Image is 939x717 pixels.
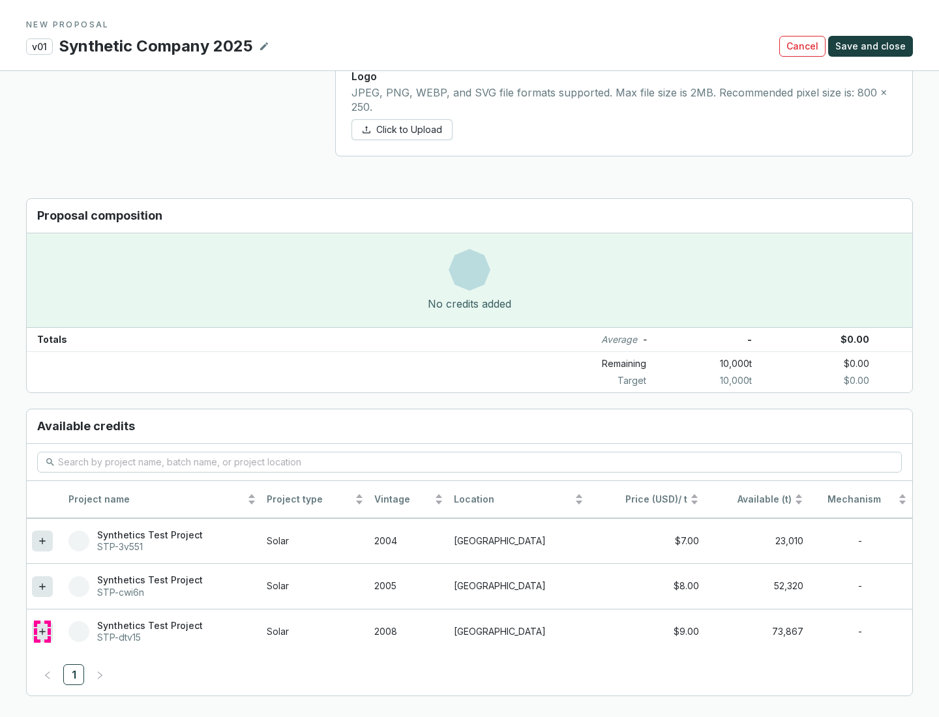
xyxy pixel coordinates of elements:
[369,481,449,518] th: Vintage
[657,374,752,387] p: 10,000 t
[625,493,678,505] span: Price (USD)
[539,374,657,387] p: Target
[657,328,752,351] p: -
[449,481,589,518] th: Location
[828,36,913,57] button: Save and close
[376,123,442,136] span: Click to Upload
[454,535,584,548] p: [GEOGRAPHIC_DATA]
[37,664,58,685] button: left
[601,333,637,346] i: Average
[809,563,912,608] td: -
[37,664,58,685] li: Previous Page
[369,518,449,563] td: 2004
[351,69,897,83] p: Logo
[786,40,818,53] span: Cancel
[261,518,368,563] td: Solar
[779,36,826,57] button: Cancel
[454,580,584,593] p: [GEOGRAPHIC_DATA]
[89,664,110,685] button: right
[809,609,912,654] td: -
[43,671,52,680] span: left
[362,125,371,134] span: upload
[58,35,254,57] p: Synthetic Company 2025
[26,38,53,55] p: v01
[97,574,203,586] p: Synthetics Test Project
[369,563,449,608] td: 2005
[267,493,351,506] span: Project type
[704,563,809,608] td: 52,320
[97,620,203,632] p: Synthetics Test Project
[594,580,699,593] div: $8.00
[594,535,699,548] div: $7.00
[539,355,657,373] p: Remaining
[709,493,792,506] span: Available (t)
[64,665,83,684] a: 1
[27,328,67,351] p: Totals
[261,609,368,654] td: Solar
[95,671,104,680] span: right
[809,481,912,518] th: Mechanism
[351,86,897,114] p: JPEG, PNG, WEBP, and SVG file formats supported. Max file size is 2MB. Recommended pixel size is:...
[809,518,912,563] td: -
[27,409,912,444] h3: Available credits
[704,609,809,654] td: 73,867
[752,328,912,351] p: $0.00
[89,664,110,685] li: Next Page
[642,333,646,346] p: -
[261,481,368,518] th: Project type
[657,355,752,373] p: 10,000 t
[97,541,203,553] p: STP-3v551
[454,493,572,506] span: Location
[428,296,511,312] div: No credits added
[97,587,203,598] p: STP-cwi6n
[752,355,912,373] p: $0.00
[704,518,809,563] td: 23,010
[752,374,912,387] p: $0.00
[97,529,203,541] p: Synthetics Test Project
[68,493,245,506] span: Project name
[835,40,906,53] span: Save and close
[369,609,449,654] td: 2008
[374,493,432,506] span: Vintage
[594,626,699,638] div: $9.00
[97,632,203,643] p: STP-dtv15
[351,119,453,140] button: Click to Upload
[704,481,809,518] th: Available (t)
[26,20,913,30] p: NEW PROPOSAL
[63,664,84,685] li: 1
[58,455,882,469] input: Search by project name, batch name, or project location
[454,626,584,638] p: [GEOGRAPHIC_DATA]
[27,199,912,233] h3: Proposal composition
[814,493,895,506] span: Mechanism
[63,481,261,518] th: Project name
[261,563,368,608] td: Solar
[594,493,687,506] span: / t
